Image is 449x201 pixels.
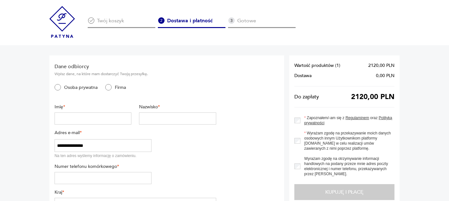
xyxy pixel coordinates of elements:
[55,153,151,158] div: Na ten adres wyślemy informację o zamówieniu.
[55,189,216,195] label: Kraj
[112,84,126,90] label: Firma
[228,17,235,24] img: Ikona
[55,104,131,110] label: Imię
[55,71,216,76] p: Wpisz dane, na które mam dostarczyć Twoją przesyłkę.
[55,130,151,136] label: Adres e-mail
[376,73,394,78] span: 0,00 PLN
[49,6,75,38] img: Patyna - sklep z meblami i dekoracjami vintage
[304,116,392,125] a: Polityką prywatności
[294,94,319,99] span: Do zapłaty
[88,17,155,28] div: Twój koszyk
[228,17,296,28] div: Gotowe
[294,63,340,68] span: Wartość produktów ( 1 )
[300,131,395,151] label: Wyrażam zgodę na przekazywanie moich danych osobowych innym Użytkownikom platformy [DOMAIN_NAME] ...
[345,116,369,120] a: Regulaminem
[368,63,394,68] span: 2120,00 PLN
[139,104,216,110] label: Nazwisko
[55,63,216,70] h2: Dane odbiorcy
[294,73,312,78] span: Dostawa
[55,163,151,169] label: Numer telefonu komórkowego
[351,94,394,99] span: 2120,00 PLN
[88,17,94,24] img: Ikona
[158,17,225,28] div: Dostawa i płatność
[158,17,165,24] img: Ikona
[61,84,98,90] label: Osoba prywatna
[300,115,395,126] label: Zapoznałem/-am się z oraz
[300,156,395,176] label: Wyrażam zgodę na otrzymywanie informacji handlowych na podany przeze mnie adres poczty elektronic...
